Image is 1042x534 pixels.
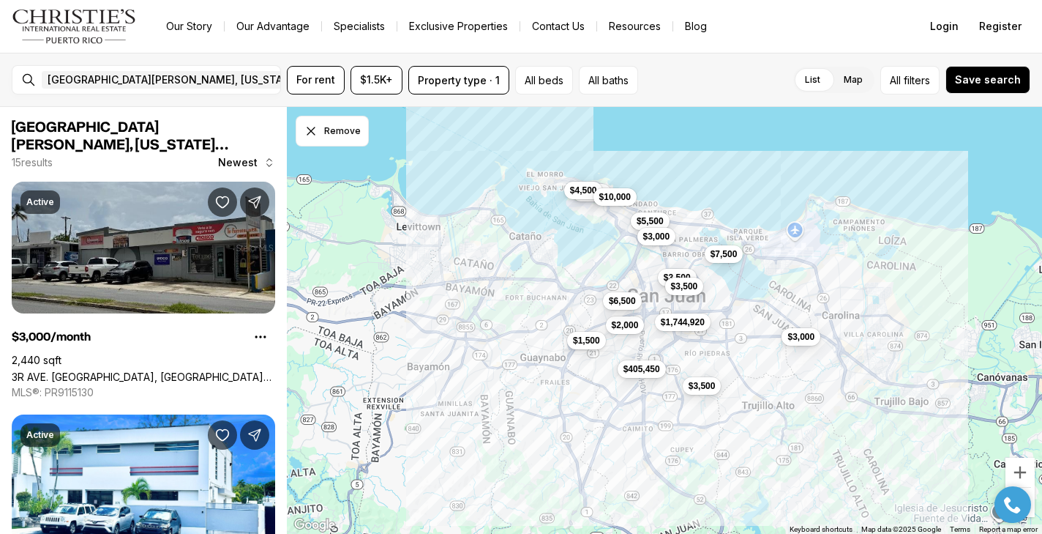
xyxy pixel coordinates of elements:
button: Property type · 1 [408,66,509,94]
span: $7,500 [711,248,738,260]
button: Save search [945,66,1030,94]
a: Resources [597,16,672,37]
span: Newest [218,157,258,168]
button: Share Property [240,420,269,450]
span: [GEOGRAPHIC_DATA][PERSON_NAME], [US_STATE] [48,74,299,86]
button: $7,500 [705,245,743,263]
button: $3,500 [683,377,721,395]
button: Login [921,12,967,41]
button: $3,000 [781,328,820,346]
button: $405,450 [618,360,666,378]
button: Newest [209,148,284,177]
span: $3,500 [671,281,698,292]
button: Zoom in [1005,458,1035,487]
span: $1.5K+ [360,74,393,86]
p: Active [26,429,54,441]
span: For rent [296,74,335,86]
button: $10,000 [593,188,637,206]
button: For rent [287,66,345,94]
a: Blog [673,16,719,37]
span: [GEOGRAPHIC_DATA][PERSON_NAME], [US_STATE] Commercial Properties for $1.5K+ [12,120,237,170]
button: Dismiss drawing [296,116,369,147]
a: Exclusive Properties [397,16,520,37]
span: Map data ©2025 Google [861,525,941,533]
button: All beds [515,66,573,94]
span: $2,000 [612,319,639,331]
a: Our Advantage [225,16,321,37]
a: Specialists [322,16,397,37]
span: $3,500 [689,380,716,392]
a: Our Story [154,16,224,37]
span: $3,000 [643,231,670,242]
button: Allfilters [880,66,940,94]
span: All [890,73,901,88]
span: $3,000 [787,331,814,343]
a: Report a map error [979,525,1038,533]
span: $3,500 [664,272,691,283]
button: $5,500 [631,212,670,230]
p: Active [26,196,54,208]
span: Login [930,21,959,32]
button: $2,000 [606,316,645,334]
button: All baths [579,66,638,94]
p: 15 results [12,157,53,168]
button: $1,500 [567,332,606,349]
button: Contact Us [520,16,596,37]
label: Map [832,67,874,93]
span: $4,500 [570,185,597,196]
button: Share Property [240,188,269,217]
button: $6,500 [603,292,642,310]
span: Save search [955,74,1021,86]
a: Terms [950,525,970,533]
span: $6,500 [609,295,636,307]
button: $3,500 [658,269,697,286]
span: Register [979,21,1022,32]
button: Save Property: 3R AVE. CAMPO RICO [208,188,237,217]
button: $3,000 [637,228,676,245]
span: $5,500 [637,215,664,227]
a: 3R AVE. CAMPO RICO, SAN JUAN PR, 00924 [12,371,275,383]
button: $1,744,920 [655,314,711,331]
span: $1,744,920 [661,316,705,328]
span: $1,500 [573,335,600,346]
span: $405,450 [623,363,660,375]
button: Save Property: 378 SAN CLAUDIO AVE. [208,420,237,450]
img: logo [12,9,137,44]
button: Property options [246,322,275,352]
label: List [793,67,832,93]
span: filters [904,73,930,88]
button: Register [970,12,1030,41]
button: $4,500 [564,182,603,199]
span: $10,000 [599,191,631,203]
button: $1.5K+ [351,66,402,94]
button: $3,500 [665,278,704,295]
